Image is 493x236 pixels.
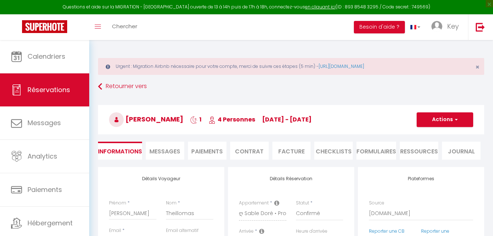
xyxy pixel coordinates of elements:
img: Super Booking [22,20,67,33]
a: ... Key [426,14,468,40]
label: Appartement [239,200,269,207]
a: Retourner vers [98,80,484,93]
span: Hébergement [28,218,73,228]
label: Email [109,227,121,234]
label: Prénom [109,200,126,207]
button: Actions [417,112,473,127]
label: Nom [166,200,177,207]
li: Contrat [230,142,269,160]
h4: Plateformes [369,176,473,181]
li: Paiements [188,142,226,160]
h4: Détails Réservation [239,176,343,181]
li: Ressources [400,142,438,160]
button: Close [475,64,479,70]
a: Chercher [106,14,143,40]
iframe: LiveChat chat widget [462,205,493,236]
label: Source [369,200,384,207]
span: × [475,62,479,72]
span: Chercher [112,22,137,30]
span: 4 Personnes [209,115,255,124]
a: [URL][DOMAIN_NAME] [319,63,364,69]
span: Calendriers [28,52,65,61]
span: [PERSON_NAME] [109,115,183,124]
h4: Détails Voyageur [109,176,213,181]
span: Key [447,22,459,31]
a: en cliquant ici [305,4,336,10]
label: Heure d'arrivée [296,228,327,235]
label: Arrivée [239,228,254,235]
img: logout [476,22,485,32]
label: Statut [296,200,309,207]
span: Messages [28,118,61,127]
li: CHECKLISTS [314,142,353,160]
li: Journal [442,142,481,160]
span: [DATE] - [DATE] [262,115,312,124]
img: ... [431,21,442,32]
div: Urgent : Migration Airbnb nécessaire pour votre compte, merci de suivre ces étapes (5 min) - [98,58,484,75]
li: Informations [98,142,142,160]
button: Besoin d'aide ? [354,21,405,33]
span: Analytics [28,152,57,161]
span: Messages [149,147,180,156]
label: Email alternatif [166,227,199,234]
span: Réservations [28,85,70,94]
li: Facture [272,142,311,160]
span: 1 [190,115,202,124]
li: FORMULAIRES [356,142,396,160]
span: Paiements [28,185,62,194]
